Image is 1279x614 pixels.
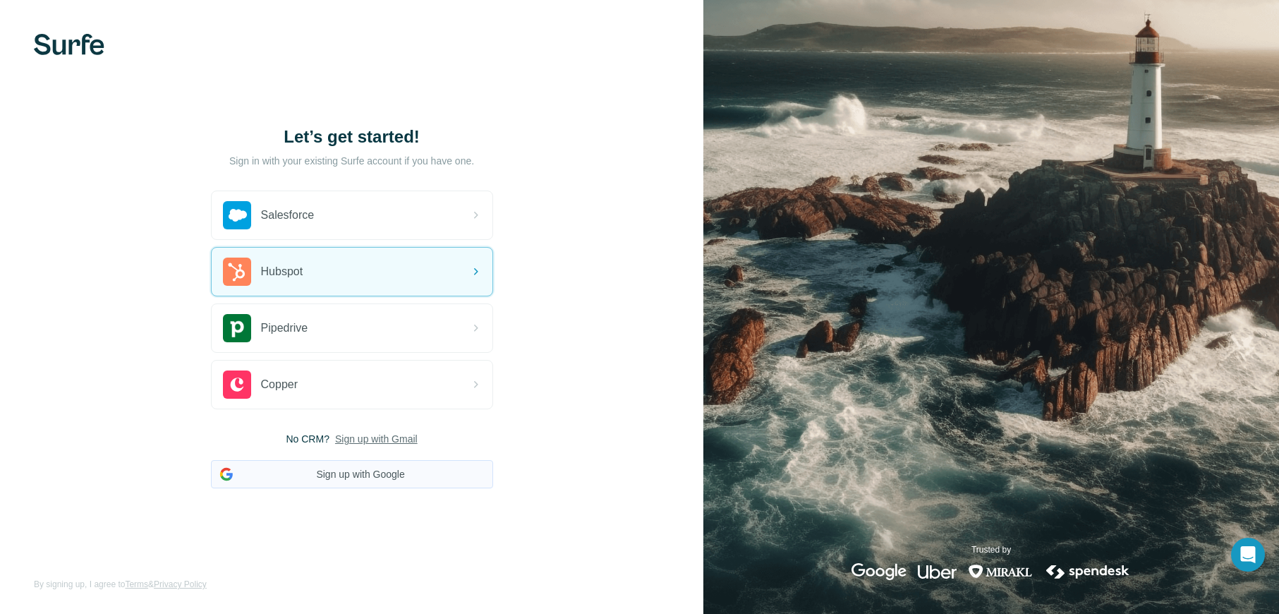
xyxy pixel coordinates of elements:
[335,432,418,446] button: Sign up with Gmail
[1044,563,1132,580] img: spendesk's logo
[154,579,207,589] a: Privacy Policy
[223,371,251,399] img: copper's logo
[211,460,493,488] button: Sign up with Google
[286,432,329,446] span: No CRM?
[971,543,1011,556] p: Trusted by
[261,263,303,280] span: Hubspot
[851,563,907,580] img: google's logo
[968,563,1033,580] img: mirakl's logo
[261,320,308,337] span: Pipedrive
[918,563,957,580] img: uber's logo
[125,579,148,589] a: Terms
[261,207,315,224] span: Salesforce
[211,126,493,148] h1: Let’s get started!
[1231,538,1265,572] div: Open Intercom Messenger
[223,258,251,286] img: hubspot's logo
[34,578,207,591] span: By signing up, I agree to &
[34,34,104,55] img: Surfe's logo
[223,201,251,229] img: salesforce's logo
[261,376,298,393] span: Copper
[223,314,251,342] img: pipedrive's logo
[229,154,474,168] p: Sign in with your existing Surfe account if you have one.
